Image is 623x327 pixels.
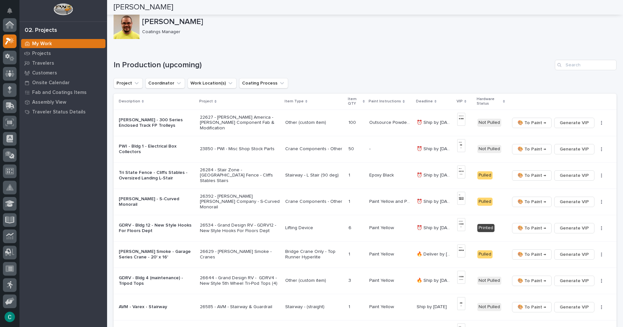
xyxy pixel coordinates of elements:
div: Not Pulled [477,277,501,285]
span: 🎨 To Paint → [518,277,546,285]
p: ⏰ Ship by 8/13/25 [417,119,453,125]
p: Traveler Status Details [32,109,86,115]
tr: Tri State Fence - Cliffs Stables - Oversized Landing L-Stair26284 - Stair Zone - [GEOGRAPHIC_DATA... [114,162,617,189]
div: Notifications [8,8,17,18]
button: Generate VIP [554,197,594,207]
div: Not Pulled [477,119,501,127]
a: My Work [19,39,107,48]
button: Coordinator [145,78,185,88]
p: 50 [348,145,355,152]
p: Crane Components - Other [285,146,343,152]
button: 🎨 To Paint → [512,302,552,312]
p: Tri State Fence - Cliffs Stables - Oversized Landing L-Stair [119,170,195,181]
button: 🎨 To Paint → [512,170,552,181]
tr: GDRV - Bldg 4 (maintenance) - Tripod Tops26644 - Grand Design RV - GDRV4 - New Style 5th Wheel Tr... [114,268,617,294]
div: Printed [477,224,495,232]
span: Generate VIP [560,224,589,232]
div: Pulled [477,171,493,179]
button: users-avatar [3,310,17,324]
div: Not Pulled [477,145,501,153]
p: [PERSON_NAME] - S-Curved Monorail [119,196,195,207]
p: [PERSON_NAME] [142,17,614,27]
p: Bridge Crane Only - Top Runner Hyperlite [285,249,343,260]
span: 🎨 To Paint → [518,303,546,311]
tr: [PERSON_NAME] - 300 Series Enclosed Track FP Trolleys22627 - [PERSON_NAME] America - [PERSON_NAME... [114,110,617,136]
p: [PERSON_NAME] - 300 Series Enclosed Track FP Trolleys [119,117,195,128]
p: Paint Yellow [369,250,395,257]
button: 🎨 To Paint → [512,223,552,233]
p: Description [119,98,140,105]
button: 🎨 To Paint → [512,197,552,207]
p: Deadline [416,98,433,105]
button: 🎨 To Paint → [512,144,552,154]
p: Customers [32,70,57,76]
button: Work Location(s) [188,78,237,88]
p: GDRV - Bldg 12 - New Style Hooks For Floors Dept [119,223,195,234]
tr: [PERSON_NAME] - S-Curved Monorail26392 - [PERSON_NAME] [PERSON_NAME] Company - S-Curved MonorailC... [114,189,617,215]
tr: AVM - Varex - Stairway26585 - AVM - Stairway & GuardrailStairway - (straight)11 Paint YellowPaint... [114,294,617,320]
p: ⏰ Ship by 8/21/25 [417,198,453,204]
p: Item Type [285,98,304,105]
p: ⏰ Ship by 8/15/25 [417,145,453,152]
p: Assembly View [32,99,66,105]
p: Item QTY [348,96,361,108]
span: Generate VIP [560,145,589,153]
p: Other (custom item) [285,278,343,283]
div: 02. Projects [25,27,57,34]
a: Fab and Coatings Items [19,87,107,97]
button: Notifications [3,4,17,18]
span: Generate VIP [560,277,589,285]
p: Other (custom item) [285,120,343,125]
div: Search [555,60,617,70]
p: 26284 - Stair Zone - [GEOGRAPHIC_DATA] Fence - Cliffs Stables Stairs [200,167,280,184]
p: Fab and Coatings Items [32,90,87,96]
button: Project [114,78,143,88]
tr: PWI - Bldg 1 - Electrical Box Collectors23850 - PWI - Misc Shop Stock PartsCrane Components - Oth... [114,136,617,162]
span: Generate VIP [560,198,589,206]
p: Paint Yellow [369,224,395,231]
span: Generate VIP [560,172,589,179]
p: Ship by [DATE] [417,303,448,310]
a: Travelers [19,58,107,68]
a: Traveler Status Details [19,107,107,117]
p: 1 [348,250,351,257]
span: Generate VIP [560,119,589,127]
a: Projects [19,48,107,58]
span: Generate VIP [560,251,589,258]
img: Workspace Logo [54,3,73,15]
button: 🎨 To Paint → [512,276,552,286]
div: Pulled [477,250,493,258]
p: - [369,145,372,152]
div: Not Pulled [477,303,501,311]
h1: In Production (upcoming) [114,60,552,70]
p: PWI - Bldg 1 - Electrical Box Collectors [119,144,195,155]
button: 🎨 To Paint → [512,249,552,260]
tr: [PERSON_NAME] Smoke - Garage Series Crane - 20' x 16'26629 - [PERSON_NAME] Smoke - CranesBridge C... [114,241,617,268]
span: 🎨 To Paint → [518,198,546,206]
a: Customers [19,68,107,78]
p: Crane Components - Other [285,199,343,204]
button: 🎨 To Paint → [512,118,552,128]
p: Outsource Powder Coat [369,119,413,125]
p: GDRV - Bldg 4 (maintenance) - Tripod Tops [119,275,195,286]
p: Paint Instructions [369,98,401,105]
p: ⏰ Ship by 8/20/25 [417,171,453,178]
a: Onsite Calendar [19,78,107,87]
p: VIP [457,98,463,105]
span: 🎨 To Paint → [518,119,546,127]
p: Projects [32,51,51,57]
p: My Work [32,41,52,47]
p: Epoxy Black [369,171,395,178]
p: 22627 - [PERSON_NAME] America - [PERSON_NAME] Component Fab & Modification [200,115,280,131]
button: Generate VIP [554,249,594,260]
span: 🎨 To Paint → [518,251,546,258]
button: Generate VIP [554,118,594,128]
button: Generate VIP [554,170,594,181]
p: 23850 - PWI - Misc Shop Stock Parts [200,146,280,152]
tr: GDRV - Bldg 12 - New Style Hooks For Floors Dept26534 - Grand Design RV - GDRV12 - New Style Hook... [114,215,617,241]
p: Onsite Calendar [32,80,70,86]
button: Generate VIP [554,144,594,154]
button: Coating Process [239,78,288,88]
button: Generate VIP [554,223,594,233]
p: 3 [348,277,352,283]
